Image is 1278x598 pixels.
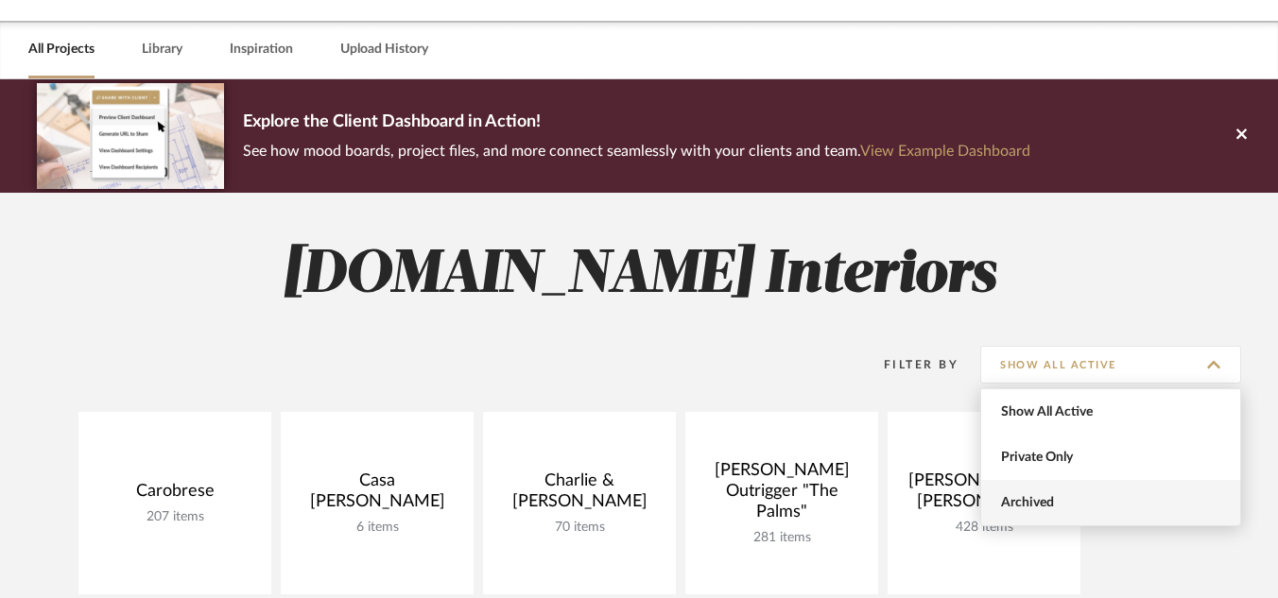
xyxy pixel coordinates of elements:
[498,470,661,520] div: Charlie & [PERSON_NAME]
[1001,495,1225,511] span: Archived
[340,37,428,62] a: Upload History
[37,83,224,188] img: d5d033c5-7b12-40c2-a960-1ecee1989c38.png
[28,37,95,62] a: All Projects
[903,470,1065,520] div: [PERSON_NAME] & [PERSON_NAME]
[243,138,1030,164] p: See how mood boards, project files, and more connect seamlessly with your clients and team.
[700,530,863,546] div: 281 items
[859,355,958,374] div: Filter By
[903,520,1065,536] div: 428 items
[94,481,256,509] div: Carobrese
[498,520,661,536] div: 70 items
[296,470,458,520] div: Casa [PERSON_NAME]
[142,37,182,62] a: Library
[1001,450,1225,466] span: Private Only
[296,520,458,536] div: 6 items
[243,108,1030,138] p: Explore the Client Dashboard in Action!
[700,460,863,530] div: [PERSON_NAME] Outrigger "The Palms"
[94,509,256,525] div: 207 items
[230,37,293,62] a: Inspiration
[860,144,1030,159] a: View Example Dashboard
[1001,404,1225,420] span: Show All Active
